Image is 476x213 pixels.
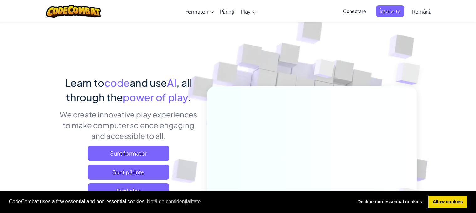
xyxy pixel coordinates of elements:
span: AI [167,76,176,89]
a: deny cookies [353,196,426,208]
span: and use [130,76,167,89]
img: CodeCombat logo [46,5,101,18]
a: Sunt formator [88,146,169,161]
button: Sunt elev [88,183,169,199]
span: Formatori [185,8,208,15]
span: Learn to [65,76,104,89]
span: Play [241,8,251,15]
a: Play [238,3,259,20]
button: Conectare [339,5,370,17]
a: Sunt părinte [88,165,169,180]
span: code [104,76,130,89]
img: Overlap cubes [383,47,437,100]
a: allow cookies [428,196,467,208]
p: We create innovative play experiences to make computer science engaging and accessible to all. [60,109,198,141]
a: Română [409,3,435,20]
span: CodeCombat uses a few essential and non-essential cookies. [9,197,348,206]
span: Română [412,8,432,15]
img: Overlap cubes [302,47,347,94]
a: Formatori [182,3,217,20]
span: power of play [123,91,188,103]
span: . [188,91,191,103]
a: learn more about cookies [146,197,202,206]
a: Părinți [217,3,238,20]
button: Înscrie-te [376,5,404,17]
